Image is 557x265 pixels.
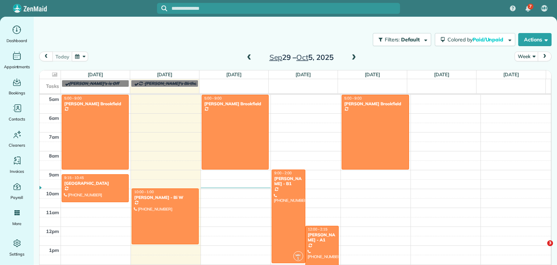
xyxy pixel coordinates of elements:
[434,72,450,77] a: [DATE]
[7,37,27,44] span: Dashboard
[9,115,25,123] span: Contacts
[9,89,25,97] span: Bookings
[373,33,431,46] button: Filters: Default
[9,250,25,258] span: Settings
[204,96,222,101] span: 5:00 - 9:00
[515,52,538,61] button: Week
[294,255,303,262] small: 1
[134,195,197,200] div: [PERSON_NAME] - Bi W
[296,53,308,62] span: Oct
[520,1,536,17] div: 7 unread notifications
[52,52,72,61] button: today
[4,63,30,70] span: Appointments
[10,168,24,175] span: Invoices
[532,240,550,258] iframe: Intercom live chat
[3,102,31,123] a: Contacts
[49,96,59,102] span: 5am
[344,101,407,106] div: [PERSON_NAME] Brookfield
[344,96,362,101] span: 5:00 - 9:00
[39,52,53,61] button: prev
[256,53,347,61] h2: 29 – 5, 2025
[49,172,59,178] span: 9am
[401,36,420,43] span: Default
[64,101,127,106] div: [PERSON_NAME] Brookfield
[9,142,25,149] span: Cleaners
[547,240,553,246] span: 3
[369,33,431,46] a: Filters: Default
[529,4,532,9] span: 7
[518,33,552,46] button: Actions
[308,232,337,243] div: [PERSON_NAME] - A1
[64,96,82,101] span: 5:00 - 9:00
[88,72,103,77] a: [DATE]
[3,24,31,44] a: Dashboard
[145,81,202,86] span: [PERSON_NAME]'s Birthday
[3,237,31,258] a: Settings
[64,175,84,180] span: 9:15 - 10:45
[3,76,31,97] a: Bookings
[274,176,303,187] div: [PERSON_NAME] - B1
[64,181,127,186] div: [GEOGRAPHIC_DATA]
[3,50,31,70] a: Appointments
[3,181,31,201] a: Payroll
[447,36,506,43] span: Colored by
[3,155,31,175] a: Invoices
[69,81,119,86] span: [PERSON_NAME]'s is Off
[157,72,173,77] a: [DATE]
[385,36,400,43] span: Filters:
[365,72,380,77] a: [DATE]
[46,228,59,234] span: 12pm
[274,171,292,175] span: 9:00 - 2:00
[134,189,154,194] span: 10:00 - 1:00
[538,52,552,61] button: next
[11,194,24,201] span: Payroll
[296,72,311,77] a: [DATE]
[204,101,267,106] div: [PERSON_NAME] Brookfield
[46,209,59,215] span: 11am
[49,115,59,121] span: 6am
[157,5,167,11] button: Focus search
[226,72,242,77] a: [DATE]
[296,253,301,257] span: MH
[49,247,59,253] span: 1pm
[161,5,167,11] svg: Focus search
[435,33,515,46] button: Colored byPaid/Unpaid
[49,153,59,159] span: 8am
[308,227,327,232] span: 12:00 - 2:15
[269,53,282,62] span: Sep
[473,36,505,43] span: Paid/Unpaid
[3,129,31,149] a: Cleaners
[12,220,21,227] span: More
[46,191,59,196] span: 10am
[49,134,59,140] span: 7am
[503,72,519,77] a: [DATE]
[541,5,548,11] span: MH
